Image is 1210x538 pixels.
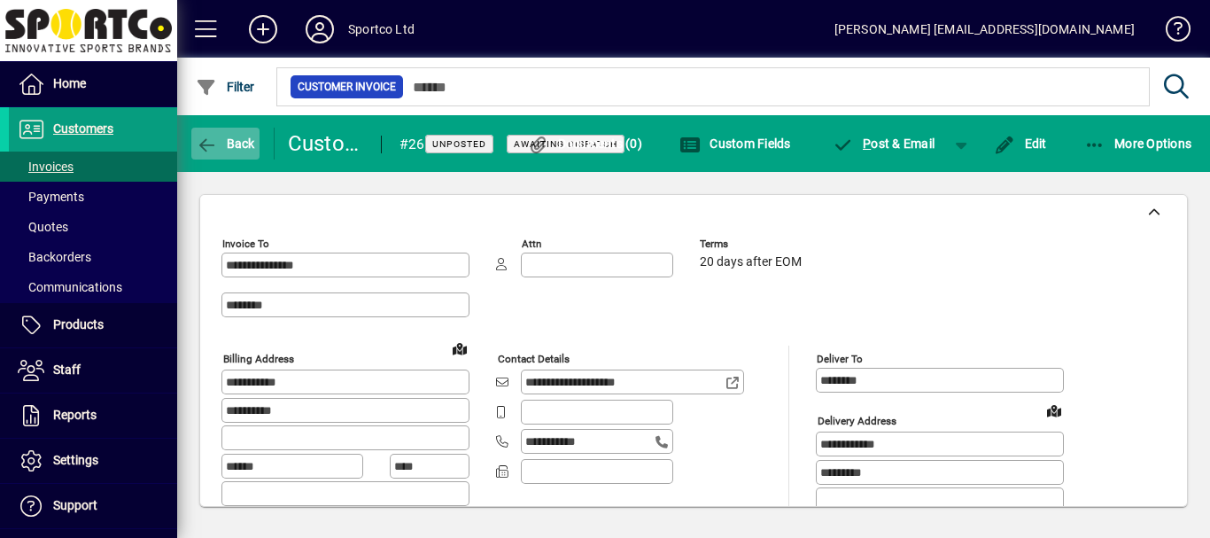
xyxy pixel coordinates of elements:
[700,255,802,269] span: 20 days after EOM
[18,250,91,264] span: Backorders
[9,272,177,302] a: Communications
[9,152,177,182] a: Invoices
[177,128,275,160] app-page-header-button: Back
[399,130,434,159] div: #266151
[523,128,647,160] button: Documents (0)
[235,13,291,45] button: Add
[9,242,177,272] a: Backorders
[18,280,122,294] span: Communications
[9,484,177,528] a: Support
[291,13,348,45] button: Profile
[222,238,269,250] mat-label: Invoice To
[18,160,74,174] span: Invoices
[348,15,415,43] div: Sportco Ltd
[1084,136,1192,151] span: More Options
[700,238,806,250] span: Terms
[298,78,396,96] span: Customer Invoice
[679,136,791,151] span: Custom Fields
[527,136,642,151] span: Documents (0)
[9,212,177,242] a: Quotes
[9,182,177,212] a: Payments
[191,128,260,160] button: Back
[9,62,177,106] a: Home
[9,439,177,483] a: Settings
[989,128,1051,160] button: Edit
[53,363,81,377] span: Staff
[1040,396,1068,425] a: View on map
[1152,4,1188,61] a: Knowledge Base
[994,136,1047,151] span: Edit
[288,129,363,158] div: Customer Invoice
[53,76,86,90] span: Home
[18,220,68,234] span: Quotes
[53,317,104,331] span: Products
[432,138,486,150] span: Unposted
[817,353,863,365] mat-label: Deliver To
[9,303,177,347] a: Products
[824,128,944,160] button: Post & Email
[196,136,255,151] span: Back
[833,136,935,151] span: ost & Email
[1080,128,1197,160] button: More Options
[9,348,177,393] a: Staff
[863,136,871,151] span: P
[9,394,177,438] a: Reports
[834,15,1135,43] div: [PERSON_NAME] [EMAIL_ADDRESS][DOMAIN_NAME]
[53,121,113,136] span: Customers
[522,238,541,250] mat-label: Attn
[53,498,97,512] span: Support
[446,334,474,363] a: View on map
[196,80,255,94] span: Filter
[675,128,795,160] button: Custom Fields
[191,71,260,103] button: Filter
[53,453,98,467] span: Settings
[18,190,84,204] span: Payments
[53,408,97,422] span: Reports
